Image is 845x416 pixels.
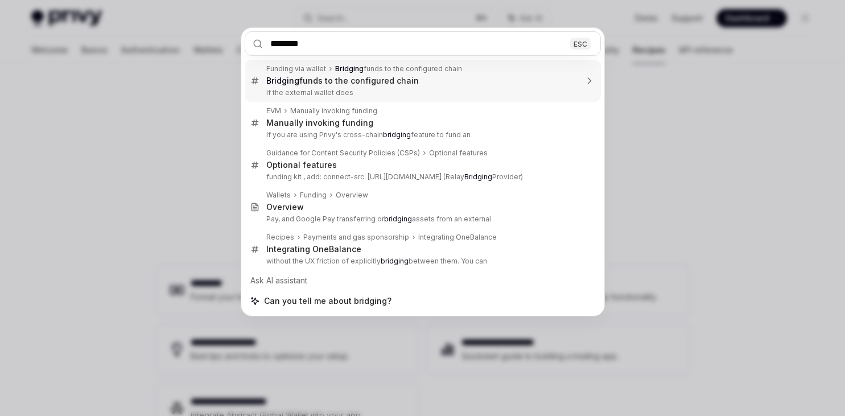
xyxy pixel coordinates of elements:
[335,64,364,73] b: Bridging
[266,160,337,170] div: Optional features
[266,118,373,128] div: Manually invoking funding
[266,257,577,266] p: without the UX friction of explicitly between them. You can
[290,106,377,116] div: Manually invoking funding
[266,76,299,85] b: Bridging
[266,244,361,254] div: Integrating OneBalance
[266,76,419,86] div: funds to the configured chain
[264,295,391,307] span: Can you tell me about bridging?
[266,215,577,224] p: Pay, and Google Pay transferring or assets from an external
[384,215,412,223] b: bridging
[266,191,291,200] div: Wallets
[266,88,577,97] p: If the external wallet does
[245,270,601,291] div: Ask AI assistant
[383,130,411,139] b: bridging
[335,64,462,73] div: funds to the configured chain
[570,38,591,50] div: ESC
[266,130,577,139] p: If you are using Privy's cross-chain feature to fund an
[418,233,497,242] div: Integrating OneBalance
[336,191,368,200] div: Overview
[381,257,409,265] b: bridging
[266,172,577,182] p: funding kit , add: connect-src: [URL][DOMAIN_NAME] (Relay Provider)
[266,202,304,212] div: Overview
[266,233,294,242] div: Recipes
[300,191,327,200] div: Funding
[266,64,326,73] div: Funding via wallet
[464,172,492,181] b: Bridging
[303,233,409,242] div: Payments and gas sponsorship
[266,149,420,158] div: Guidance for Content Security Policies (CSPs)
[266,106,281,116] div: EVM
[429,149,488,158] div: Optional features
